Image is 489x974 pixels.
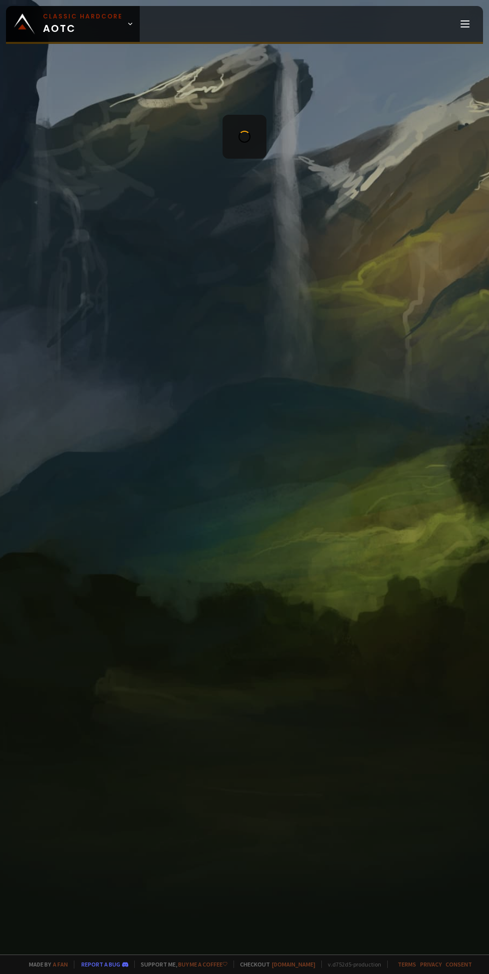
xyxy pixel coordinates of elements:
[178,961,228,968] a: Buy me a coffee
[43,12,123,36] span: AOTC
[420,961,442,968] a: Privacy
[446,961,472,968] a: Consent
[81,961,120,968] a: Report a bug
[6,6,140,42] a: Classic HardcoreAOTC
[43,12,123,21] small: Classic Hardcore
[398,961,416,968] a: Terms
[234,961,315,968] span: Checkout
[23,961,68,968] span: Made by
[321,961,381,968] span: v. d752d5 - production
[53,961,68,968] a: a fan
[272,961,315,968] a: [DOMAIN_NAME]
[134,961,228,968] span: Support me,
